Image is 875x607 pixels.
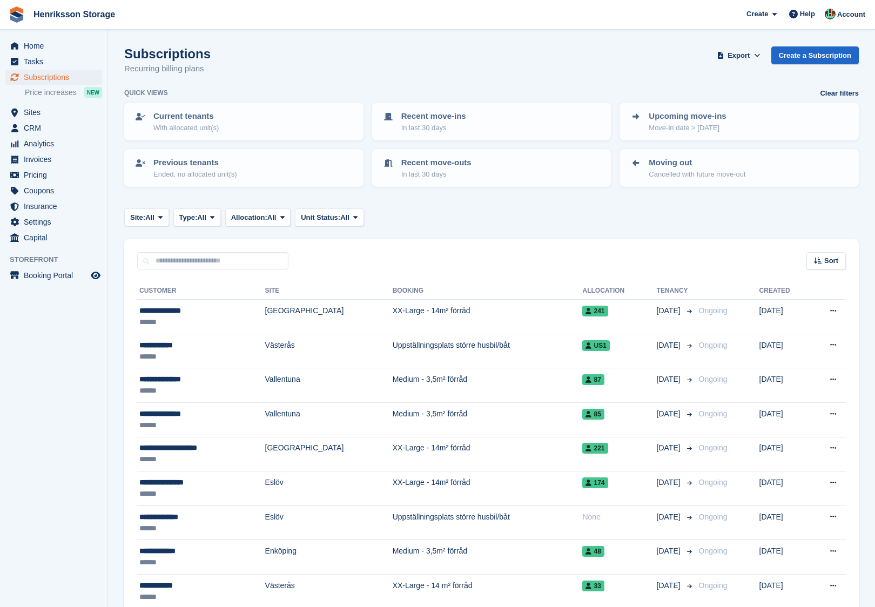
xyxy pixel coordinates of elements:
[649,123,726,133] p: Move-in date > [DATE]
[24,167,89,183] span: Pricing
[759,402,810,437] td: [DATE]
[265,471,393,506] td: Eslöv
[89,269,102,282] a: Preview store
[124,88,168,98] h6: Quick views
[657,340,683,351] span: [DATE]
[25,87,77,98] span: Price increases
[699,375,728,383] span: Ongoing
[393,282,583,300] th: Booking
[265,402,393,437] td: Vallentuna
[699,478,728,487] span: Ongoing
[699,443,728,452] span: Ongoing
[715,46,763,64] button: Export
[657,408,683,420] span: [DATE]
[699,306,728,315] span: Ongoing
[5,70,102,85] a: menu
[145,212,154,223] span: All
[582,282,656,300] th: Allocation
[582,409,604,420] span: 85
[657,374,683,385] span: [DATE]
[24,105,89,120] span: Sites
[265,540,393,575] td: Enköping
[267,212,277,223] span: All
[837,9,865,20] span: Account
[24,152,89,167] span: Invoices
[649,110,726,123] p: Upcoming move-ins
[373,150,610,186] a: Recent move-outs In last 30 days
[582,511,656,523] div: None
[265,282,393,300] th: Site
[582,306,608,316] span: 241
[657,511,683,523] span: [DATE]
[582,581,604,591] span: 33
[582,374,604,385] span: 87
[5,38,102,53] a: menu
[24,70,89,85] span: Subscriptions
[295,208,364,226] button: Unit Status: All
[657,477,683,488] span: [DATE]
[728,50,750,61] span: Export
[125,104,362,139] a: Current tenants With allocated unit(s)
[621,104,858,139] a: Upcoming move-ins Move-in date > [DATE]
[393,402,583,437] td: Medium - 3,5m² förråd
[820,88,859,99] a: Clear filters
[401,157,472,169] p: Recent move-outs
[173,208,221,226] button: Type: All
[124,46,211,61] h1: Subscriptions
[153,157,237,169] p: Previous tenants
[649,169,745,180] p: Cancelled with future move-out
[699,341,728,349] span: Ongoing
[759,300,810,334] td: [DATE]
[649,157,745,169] p: Moving out
[5,105,102,120] a: menu
[29,5,119,23] a: Henriksson Storage
[401,110,466,123] p: Recent move-ins
[5,152,102,167] a: menu
[373,104,610,139] a: Recent move-ins In last 30 days
[5,120,102,136] a: menu
[800,9,815,19] span: Help
[759,368,810,403] td: [DATE]
[5,167,102,183] a: menu
[759,540,810,575] td: [DATE]
[824,255,838,266] span: Sort
[24,54,89,69] span: Tasks
[265,437,393,471] td: [GEOGRAPHIC_DATA]
[24,120,89,136] span: CRM
[24,230,89,245] span: Capital
[5,214,102,230] a: menu
[393,540,583,575] td: Medium - 3,5m² förråd
[265,334,393,368] td: Västerås
[24,214,89,230] span: Settings
[699,581,728,590] span: Ongoing
[179,212,198,223] span: Type:
[759,471,810,506] td: [DATE]
[231,212,267,223] span: Allocation:
[393,471,583,506] td: XX-Large - 14m² förråd
[746,9,768,19] span: Create
[137,282,265,300] th: Customer
[84,87,102,98] div: NEW
[5,136,102,151] a: menu
[5,183,102,198] a: menu
[197,212,206,223] span: All
[582,443,608,454] span: 221
[265,368,393,403] td: Vallentuna
[699,547,728,555] span: Ongoing
[25,86,102,98] a: Price increases NEW
[393,300,583,334] td: XX-Large - 14m² förråd
[225,208,291,226] button: Allocation: All
[657,545,683,557] span: [DATE]
[10,254,107,265] span: Storefront
[24,268,89,283] span: Booking Portal
[24,136,89,151] span: Analytics
[699,409,728,418] span: Ongoing
[401,169,472,180] p: In last 30 days
[125,150,362,186] a: Previous tenants Ended, no allocated unit(s)
[393,505,583,540] td: Uppställningsplats större husbil/båt
[265,505,393,540] td: Eslöv
[582,340,609,351] span: US1
[24,199,89,214] span: Insurance
[153,123,219,133] p: With allocated unit(s)
[393,437,583,471] td: XX-Large - 14m² förråd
